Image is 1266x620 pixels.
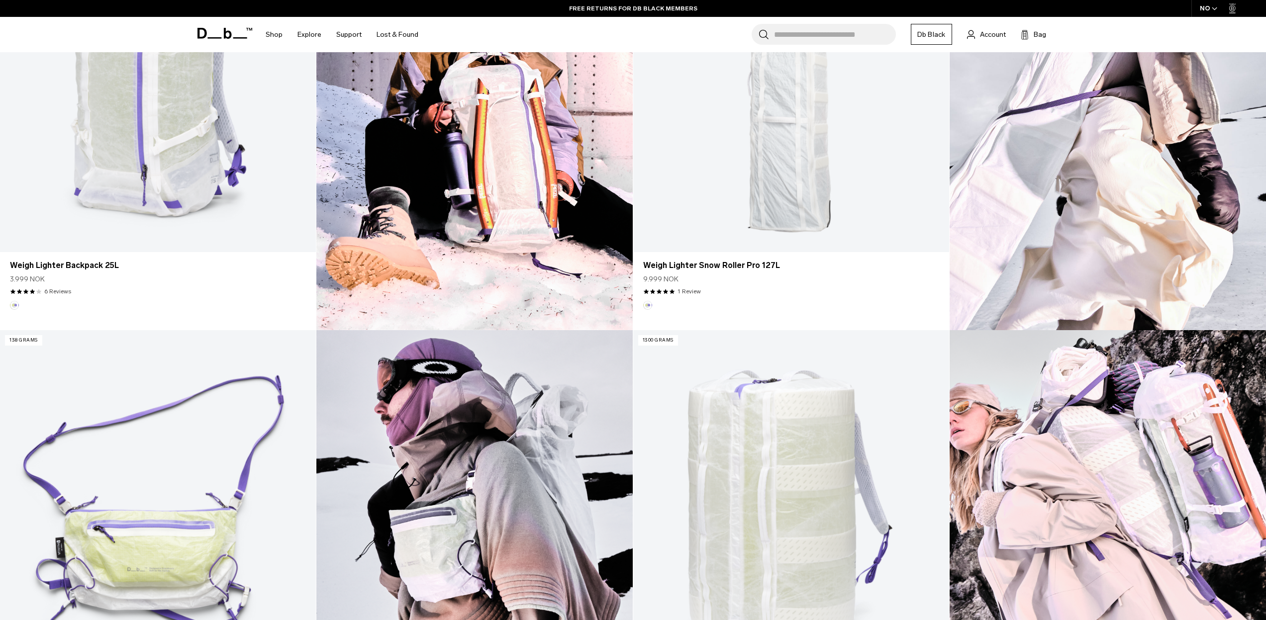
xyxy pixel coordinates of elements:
a: Explore [297,17,321,52]
a: 1 reviews [678,287,701,296]
button: Aurora [10,301,19,310]
a: Db Black [911,24,952,45]
a: Support [336,17,362,52]
a: FREE RETURNS FOR DB BLACK MEMBERS [569,4,697,13]
a: Weigh Lighter Backpack 25L [10,260,306,271]
a: Weigh Lighter Snow Roller Pro 127L [643,260,939,271]
span: Account [980,29,1006,40]
a: Account [967,28,1006,40]
span: Bag [1034,29,1046,40]
p: 1300 grams [638,335,678,346]
a: Shop [266,17,283,52]
span: 3.999 NOK [10,274,45,284]
button: Aurora [643,301,652,310]
button: Bag [1021,28,1046,40]
nav: Main Navigation [258,17,426,52]
p: 138 grams [5,335,42,346]
a: Lost & Found [377,17,418,52]
span: 9.999 NOK [643,274,679,284]
a: 6 reviews [44,287,71,296]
